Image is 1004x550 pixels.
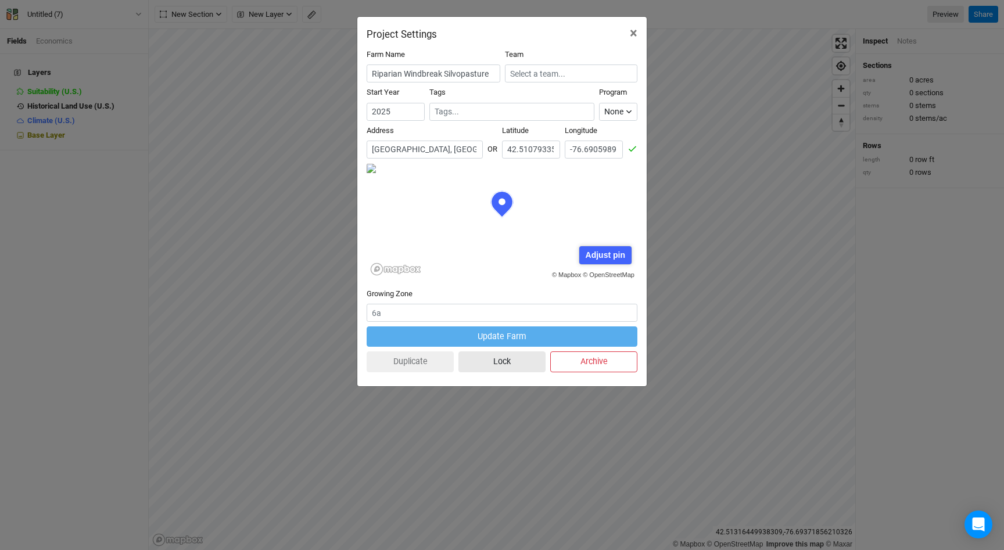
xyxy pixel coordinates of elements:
button: Archive [550,351,637,372]
label: Growing Zone [367,289,413,299]
div: OR [487,135,497,154]
a: © Mapbox [552,271,581,278]
h2: Project Settings [367,28,437,40]
input: Address (123 James St...) [367,141,483,159]
input: Project/Farm Name [367,64,500,82]
button: None [599,103,637,121]
label: Start Year [367,87,399,98]
input: Start Year [367,103,425,121]
a: © OpenStreetMap [583,271,634,278]
label: Farm Name [367,49,405,60]
label: Program [599,87,627,98]
input: Longitude [565,141,623,159]
label: Address [367,125,394,136]
label: Team [505,49,523,60]
button: Close [621,17,647,49]
input: Select a team... [505,64,637,82]
button: Lock [458,351,546,372]
label: Latitude [502,125,529,136]
div: None [604,106,623,118]
span: × [630,25,637,41]
input: Latitude [502,141,560,159]
button: Update Farm [367,326,637,347]
a: Mapbox logo [370,263,421,276]
input: 6a [367,304,637,322]
label: Tags [429,87,446,98]
label: Longitude [565,125,597,136]
input: Tags... [435,106,589,118]
div: Open Intercom Messenger [964,511,992,538]
button: Duplicate [367,351,454,372]
div: Adjust pin [579,246,631,264]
